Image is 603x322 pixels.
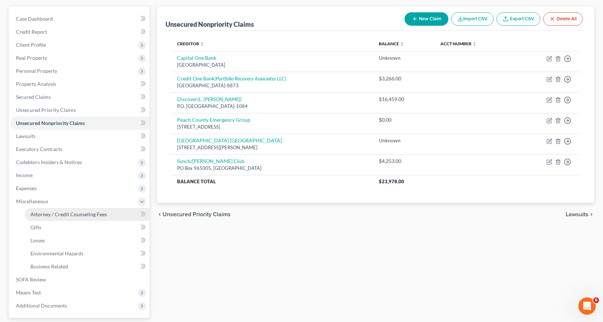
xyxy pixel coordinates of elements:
div: Unknown [379,54,429,62]
i: chevron_right [589,212,594,217]
button: Delete All [543,12,583,26]
a: Losses [25,234,150,247]
a: Balance unfold_more [379,41,404,46]
span: Codebtors Insiders & Notices [16,159,82,165]
span: Environmental Hazards [30,250,83,256]
i: (L. [PERSON_NAME]) [197,96,242,102]
a: Credit Report [10,25,150,38]
a: Environmental Hazards [25,247,150,260]
a: Unsecured Nonpriority Claims [10,117,150,130]
span: Case Dashboard [16,16,53,22]
div: $0.00 [379,116,429,124]
span: Property Analysis [16,81,56,87]
a: Case Dashboard [10,12,150,25]
span: Credit Report [16,29,47,35]
i: unfold_more [200,42,204,46]
iframe: Intercom live chat [578,297,596,315]
a: Attorney / Credit Counseling Fees [25,208,150,221]
a: Acct Number unfold_more [440,41,477,46]
div: [STREET_ADDRESS] [177,124,367,130]
i: (Portfolio Recovery Associates LLC) [214,75,286,81]
span: Means Test [16,289,41,296]
span: Lawsuits [566,212,589,217]
a: Discover(L. [PERSON_NAME]) [177,96,242,102]
span: Lawsuits [16,133,35,139]
button: chevron_left Unsecured Priority Claims [157,212,231,217]
a: Syncb/[PERSON_NAME] Club [177,158,244,164]
span: SOFA Review [16,276,46,283]
span: Personal Property [16,68,57,74]
a: Secured Claims [10,91,150,104]
a: Executory Contracts [10,143,150,156]
div: P.O. [GEOGRAPHIC_DATA]-1084 [177,103,367,110]
a: Lawsuits [10,130,150,143]
span: Miscellaneous [16,198,48,204]
span: Additional Documents [16,302,67,309]
a: Peach County Emergency Group [177,117,250,123]
div: [STREET_ADDRESS][PERSON_NAME] [177,144,367,151]
div: $3,266.00 [379,75,429,82]
a: Capital One Bank [177,55,216,61]
a: Gifts [25,221,150,234]
a: Creditor unfold_more [177,41,204,46]
span: 6 [593,297,599,303]
button: New Claim [405,12,448,26]
i: unfold_more [400,42,404,46]
div: Unknown [379,137,429,144]
span: Income [16,172,33,178]
span: Attorney / Credit Counseling Fees [30,211,107,217]
div: [GEOGRAPHIC_DATA]-8873 [177,82,367,89]
span: Client Profile [16,42,46,48]
span: Business Related [30,263,68,269]
a: Business Related [25,260,150,273]
a: Property Analysis [10,78,150,91]
span: $23,978.00 [379,179,404,184]
i: chevron_left [157,212,163,217]
a: SOFA Review [10,273,150,286]
a: Unsecured Priority Claims [10,104,150,117]
div: $16,459.00 [379,96,429,103]
span: Secured Claims [16,94,51,100]
button: Import CSV [451,12,494,26]
i: unfold_more [472,42,477,46]
div: PO Box 965005, [GEOGRAPHIC_DATA] [177,165,367,172]
span: Losses [30,237,45,243]
span: Executory Contracts [16,146,62,152]
a: Credit One Bank(Portfolio Recovery Associates LLC) [177,75,286,81]
div: Unsecured Nonpriority Claims [166,20,254,29]
span: Gifts [30,224,41,230]
a: Export CSV [497,12,540,26]
a: [GEOGRAPHIC_DATA] [GEOGRAPHIC_DATA] [177,137,282,143]
span: Real Property [16,55,47,61]
div: [GEOGRAPHIC_DATA] [177,62,367,68]
span: Unsecured Nonpriority Claims [16,120,85,126]
div: $4,253.00 [379,158,429,165]
span: Expenses [16,185,37,191]
span: Unsecured Priority Claims [163,212,231,217]
span: Unsecured Priority Claims [16,107,76,113]
th: Balance Total [171,175,373,188]
button: Lawsuits chevron_right [566,212,594,217]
